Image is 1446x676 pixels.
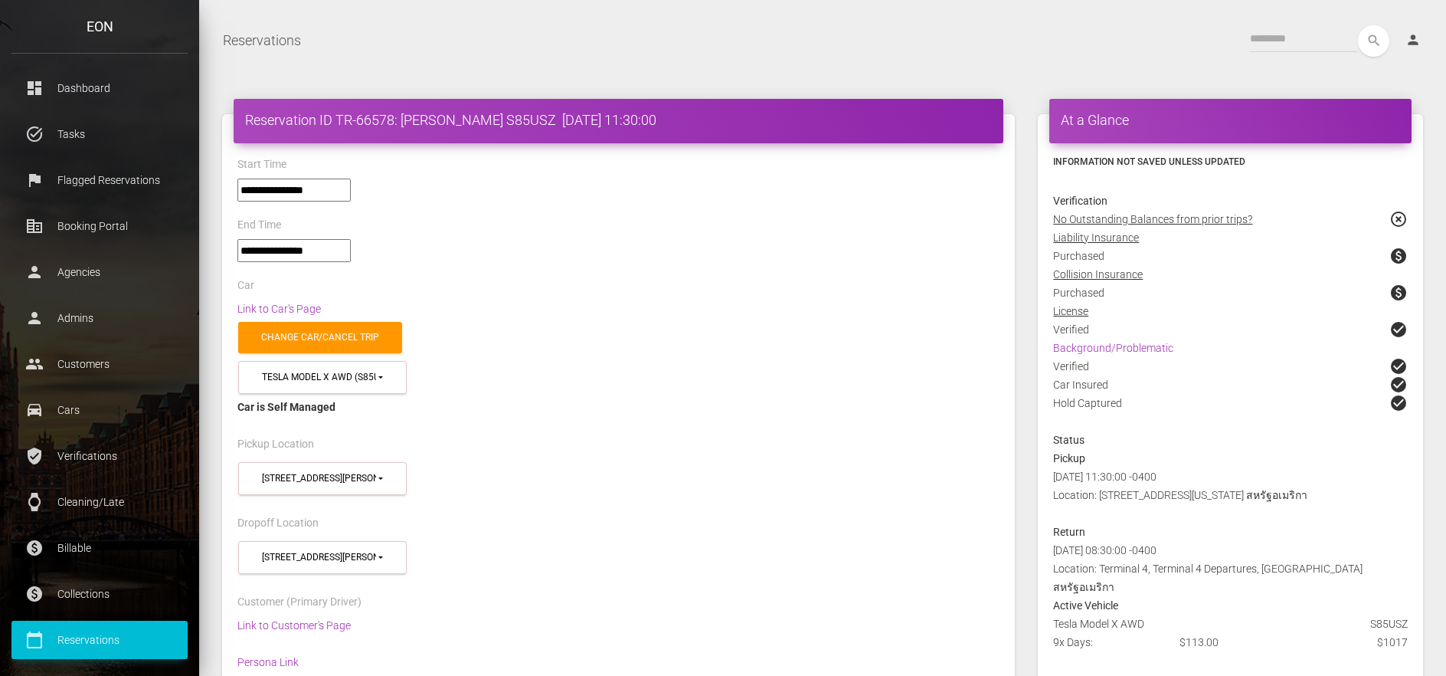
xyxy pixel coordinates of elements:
strong: Verification [1053,195,1107,207]
span: $1017 [1377,633,1408,651]
a: paid Collections [11,575,188,613]
u: License [1053,305,1088,317]
a: Link to Car's Page [237,303,321,315]
a: Persona Link [237,656,299,668]
a: Reservations [223,21,301,60]
p: Admins [23,307,176,330]
p: Customers [23,353,176,376]
span: paid [1389,247,1408,265]
p: Cleaning/Late [23,491,176,514]
p: Reservations [23,628,176,651]
a: Change car/cancel trip [238,322,402,353]
span: check_circle [1389,394,1408,412]
label: Car [237,278,254,294]
div: Tesla Model X AWD (S85USZ in 11101) [262,371,376,384]
label: End Time [237,218,281,233]
span: [DATE] 11:30:00 -0400 Location: [STREET_ADDRESS][US_STATE] สหรัฐอเมริกา [1053,471,1307,501]
u: Liability Insurance [1053,231,1139,244]
label: Customer (Primary Driver) [237,595,361,610]
a: paid Billable [11,529,188,567]
a: person Admins [11,299,188,337]
a: corporate_fare Booking Portal [11,207,188,245]
button: 45-50 Davis St (11101) [238,462,407,495]
span: S85USZ [1370,615,1408,633]
h4: Reservation ID TR-66578: [PERSON_NAME] S85USZ [DATE] 11:30:00 [245,110,992,130]
p: Flagged Reservations [23,169,176,192]
div: Purchased [1042,284,1419,302]
u: Collision Insurance [1053,268,1143,281]
label: Start Time [237,157,286,172]
p: Agencies [23,261,176,284]
div: Tesla Model X AWD [1042,615,1419,633]
h6: Information not saved unless updated [1053,155,1408,169]
button: search [1358,25,1389,57]
label: Pickup Location [237,437,314,452]
span: check_circle [1389,357,1408,376]
button: 45-50 Davis St (11101) [238,541,407,574]
div: $113.00 [1168,633,1294,651]
div: [STREET_ADDRESS][PERSON_NAME] [262,551,376,564]
i: person [1405,32,1421,48]
div: Hold Captured [1042,394,1419,431]
p: Cars [23,399,176,422]
span: [DATE] 08:30:00 -0400 Location: Terminal 4, Terminal 4 Departures, [GEOGRAPHIC_DATA] สหรัฐอเมริกา [1053,544,1363,593]
div: Verified [1042,320,1419,339]
span: paid [1389,284,1408,302]
a: Link to Customer's Page [237,619,351,632]
div: 9x Days: [1042,633,1167,651]
a: dashboard Dashboard [11,69,188,107]
a: flag Flagged Reservations [11,161,188,199]
a: task_alt Tasks [11,115,188,153]
strong: Status [1053,434,1084,446]
p: Collections [23,582,176,605]
label: Dropoff Location [237,516,319,531]
p: Booking Portal [23,215,176,238]
a: Background/Problematic [1053,342,1173,354]
a: drive_eta Cars [11,391,188,429]
strong: Pickup [1053,452,1085,464]
span: highlight_off [1389,210,1408,228]
div: Verified [1042,357,1419,376]
span: check_circle [1389,320,1408,339]
p: Verifications [23,445,176,468]
div: Car is Self Managed [237,398,999,416]
u: No Outstanding Balances from prior trips? [1053,213,1252,225]
a: person Agencies [11,253,188,291]
a: person [1394,25,1435,56]
div: [STREET_ADDRESS][PERSON_NAME] [262,472,376,485]
button: Tesla Model X AWD (S85USZ in 11101) [238,361,407,394]
h4: At a Glance [1061,110,1400,130]
a: watch Cleaning/Late [11,483,188,521]
strong: Return [1053,526,1085,538]
a: people Customers [11,345,188,383]
span: check_circle [1389,376,1408,394]
a: verified_user Verifications [11,437,188,475]
p: Dashboard [23,77,176,100]
strong: Active Vehicle [1053,599,1118,612]
div: Purchased [1042,247,1419,265]
a: calendar_today Reservations [11,621,188,659]
div: Car Insured [1042,376,1419,394]
p: Tasks [23,123,176,146]
p: Billable [23,537,176,560]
